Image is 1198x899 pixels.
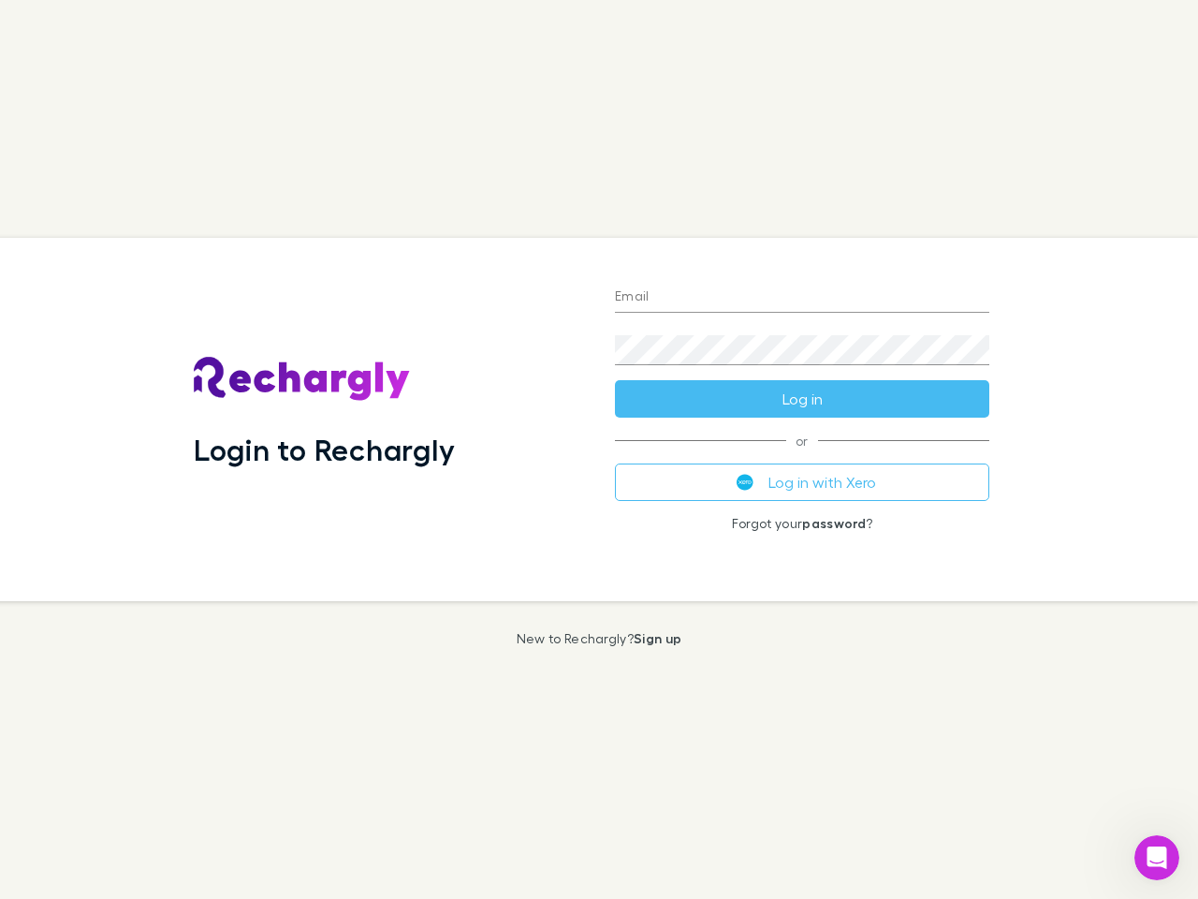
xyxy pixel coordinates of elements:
a: Sign up [634,630,681,646]
span: or [615,440,989,441]
img: Rechargly's Logo [194,357,411,402]
button: Log in with Xero [615,464,989,501]
button: Log in [615,380,989,418]
h1: Login to Rechargly [194,432,455,467]
p: Forgot your ? [615,516,989,531]
img: Xero's logo [737,474,753,491]
a: password [802,515,866,531]
p: New to Rechargly? [517,631,682,646]
iframe: Intercom live chat [1134,835,1179,880]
